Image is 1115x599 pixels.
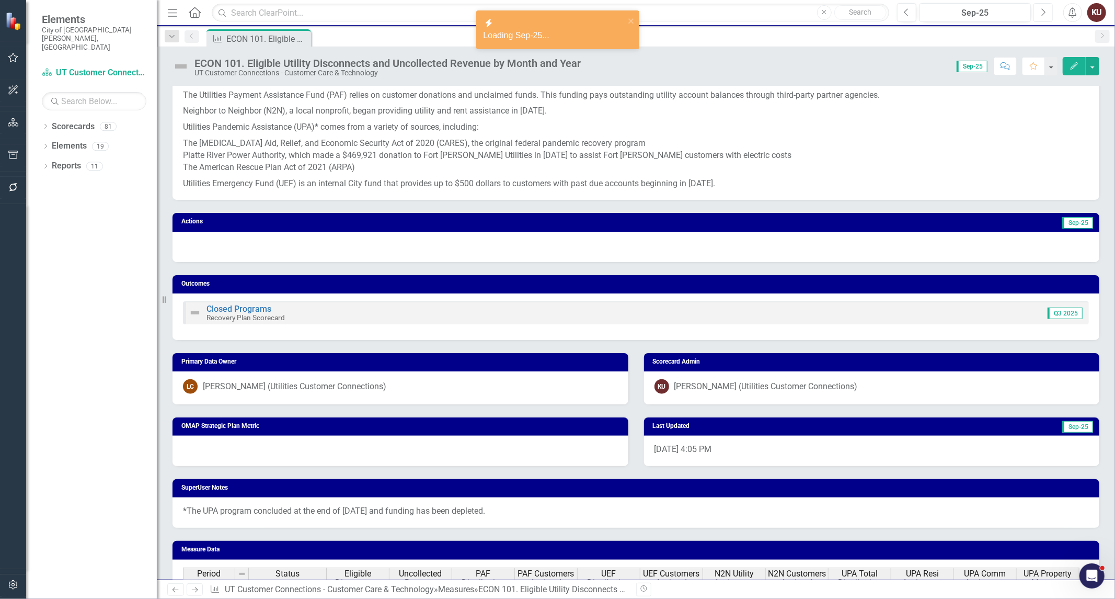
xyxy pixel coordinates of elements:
[42,26,146,51] small: City of [GEOGRAPHIC_DATA][PERSON_NAME], [GEOGRAPHIC_DATA]
[580,569,638,587] span: UEF Distribution
[210,584,628,596] div: » »
[1048,308,1083,319] span: Q3 2025
[92,142,109,151] div: 19
[4,11,24,31] img: ClearPoint Strategy
[923,7,1027,19] div: Sep-25
[194,58,581,69] div: ECON 101. Eligible Utility Disconnects and Uncollected Revenue by Month and Year
[1019,569,1077,587] span: UPA Property Manager
[831,569,889,587] span: UPA Total Distribution
[849,8,871,16] span: Search
[183,506,485,516] span: *The UPA program concluded at the end of [DATE] and funding has been depleted.
[628,15,635,27] button: close
[189,307,201,319] img: Not Defined
[238,570,246,578] img: 8DAGhfEEPCf229AAAAAElFTkSuQmCC
[642,569,700,587] span: UEF Customers Assisted
[705,569,763,597] span: N2N Utility Assistance Amt.
[454,569,512,587] span: PAF Distribution
[919,3,1031,22] button: Sep-25
[226,32,308,46] div: ECON 101. Eligible Utility Disconnects and Uncollected Revenue by Month and Year
[181,358,623,365] h3: Primary Data Owner
[478,584,784,594] div: ECON 101. Eligible Utility Disconnects and Uncollected Revenue by Month and Year
[181,423,623,430] h3: OMAP Strategic Plan Metric
[653,358,1095,365] h3: Scorecard Admin
[644,436,1100,466] div: [DATE] 4:05 PM
[173,58,189,75] img: Not Defined
[654,379,669,394] div: KU
[52,160,81,172] a: Reports
[52,121,95,133] a: Scorecards
[206,304,271,314] a: Closed Programs
[183,135,1089,176] p: The [MEDICAL_DATA] Aid, Relief, and Economic Security Act of 2020 (CARES), the original federal p...
[212,4,889,22] input: Search ClearPoint...
[653,423,890,430] h3: Last Updated
[438,584,474,594] a: Measures
[329,569,387,587] span: Eligible Disconnects
[100,122,117,131] div: 81
[194,69,581,77] div: UT Customer Connections - Customer Care & Technology
[893,569,951,587] span: UPA Resi Assistance
[42,67,146,79] a: UT Customer Connections - Customer Care & Technology
[957,61,987,72] span: Sep-25
[198,569,221,579] span: Period
[484,30,625,42] div: Loading Sep-25...
[42,92,146,110] input: Search Below...
[275,569,300,579] span: Status
[206,313,285,322] small: Recovery Plan Scorecard
[183,87,1089,104] p: The Utilities Payment Assistance Fund (PAF) relies on customer donations and unclaimed funds. Thi...
[86,162,103,171] div: 11
[181,280,1094,287] h3: Outcomes
[517,569,575,587] span: PAF Customers Assisted
[1079,563,1105,589] iframe: Intercom live chat
[674,381,858,393] div: [PERSON_NAME] (Utilities Customer Connections)
[183,379,198,394] div: LC
[183,176,1089,190] p: Utilities Emergency Fund (UEF) is an internal City fund that provides up to $500 dollars to custo...
[181,546,1094,553] h3: Measure Data
[203,381,386,393] div: [PERSON_NAME] (Utilities Customer Connections)
[42,13,146,26] span: Elements
[181,484,1094,491] h3: SuperUser Notes
[956,569,1014,587] span: UPA Comm Assistance
[183,103,1089,119] p: Neighbor to Neighbor (N2N), a local nonprofit, began providing utility and rent assistance in [DA...
[225,584,434,594] a: UT Customer Connections - Customer Care & Technology
[1062,421,1093,433] span: Sep-25
[768,569,826,587] span: N2N Customers Assisted
[392,569,450,587] span: Uncollected Revenue
[834,5,887,20] button: Search
[181,218,548,225] h3: Actions
[183,119,1089,135] p: Utilities Pandemic Assistance (UPA)* comes from a variety of sources, including:
[52,140,87,152] a: Elements
[1062,217,1093,229] span: Sep-25
[1087,3,1106,22] button: KU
